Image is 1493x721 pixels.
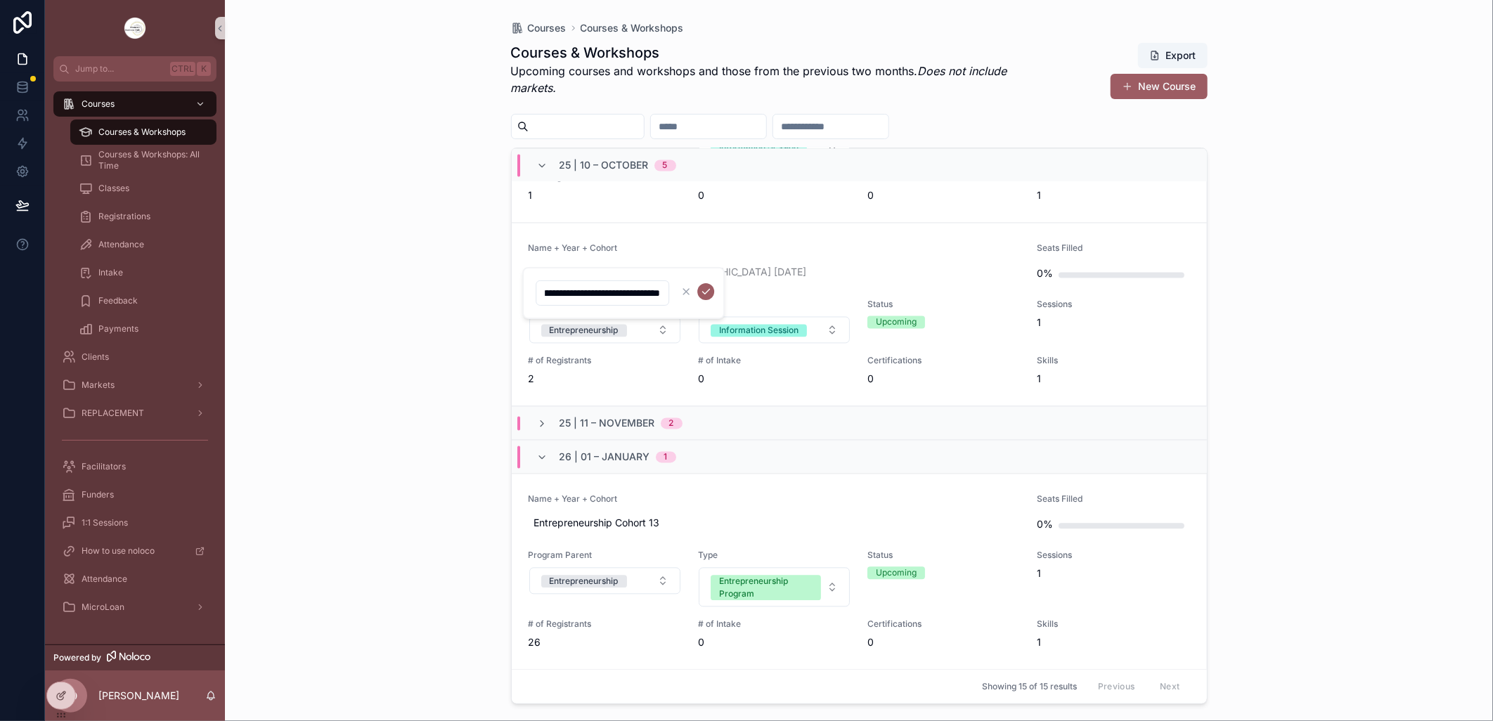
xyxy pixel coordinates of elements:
span: Courses [528,21,567,35]
a: Payments [70,316,216,342]
span: Sessions [1037,299,1189,311]
span: Feedback [98,295,138,306]
div: 0% [1037,260,1053,288]
span: 1 [1037,567,1189,581]
a: Classes [70,176,216,201]
a: Facilitators [53,454,216,479]
span: MicroLoan [82,602,124,613]
span: 1 [1037,372,1189,387]
span: 26 [529,636,681,650]
div: scrollable content [45,82,225,638]
div: 1 [664,452,668,463]
a: Courses [511,21,567,35]
span: Seats Filled [1037,243,1189,254]
span: Type [698,299,851,311]
a: Courses [53,91,216,117]
p: Upcoming courses and workshops and those from the previous two months. [511,63,1032,96]
a: Attendance [53,566,216,592]
div: Information Session [719,325,799,337]
a: Courses & Workshops [70,119,216,145]
h1: Courses & Workshops [511,43,1032,63]
span: Name + Year + Cohort [529,494,1021,505]
span: Status [867,299,1020,311]
span: Showing 15 of 15 results [982,682,1077,693]
span: Intake [98,267,123,278]
a: Attendance [70,232,216,257]
span: 1:1 Sessions [82,517,128,528]
span: Name + Year + Cohort [529,243,1021,254]
span: 1 [1037,189,1189,203]
span: # of Registrants [529,619,681,630]
span: Sessions [1037,550,1189,561]
a: Name + Year + CohortBusiness Licensing By City of [GEOGRAPHIC_DATA] [DATE]Seats Filled0%Program P... [512,223,1207,406]
button: Jump to...CtrlK [53,56,216,82]
span: Courses & Workshops: All Time [98,149,202,171]
span: Seats Filled [1037,494,1189,505]
button: Select Button [699,317,850,344]
button: New Course [1111,74,1208,99]
span: 0 [698,636,851,650]
span: Funders [82,489,114,500]
span: 0 [867,636,1020,650]
img: App logo [124,17,146,39]
div: Upcoming [876,316,917,329]
span: 1 [1037,636,1189,650]
span: Skills [1037,356,1189,367]
button: Export [1138,43,1208,68]
a: Name + Year + CohortEntrepreneurship Cohort 13Seats Filled0%Program ParentSelect ButtonTypeSelect... [512,474,1207,670]
button: Select Button [699,568,850,607]
span: 0 [698,189,851,203]
span: 26 | 01 – January [560,450,650,465]
button: Select Button [529,317,680,344]
span: Markets [82,379,115,391]
a: Feedback [70,288,216,313]
a: Powered by [45,644,225,670]
span: Courses & Workshops [98,126,186,138]
span: Program Parent [529,550,681,561]
span: 0 [698,372,851,387]
div: Upcoming [876,567,917,580]
div: 5 [663,160,668,171]
span: Facilitators [82,461,126,472]
span: 2 [529,372,681,387]
div: Entrepreneurship [550,325,619,337]
button: Select Button [529,568,680,595]
a: MicroLoan [53,595,216,620]
span: Attendance [82,573,127,585]
div: 0% [1037,511,1053,539]
a: Courses & Workshops: All Time [70,148,216,173]
span: Certifications [867,356,1020,367]
span: 1 [529,189,681,203]
span: REPLACEMENT [82,408,144,419]
a: Funders [53,482,216,507]
a: REPLACEMENT [53,401,216,426]
div: 2 [669,418,674,429]
a: 1:1 Sessions [53,510,216,535]
span: 1 [1037,316,1189,330]
span: Status [867,550,1020,561]
span: Jump to... [75,63,164,74]
span: How to use noloco [82,545,155,557]
span: K [198,63,209,74]
span: Type [698,550,851,561]
span: # of Intake [698,356,851,367]
span: 25 | 10 – October [560,159,649,173]
span: 0 [867,372,1020,387]
em: Does not include markets. [511,64,1007,95]
span: Clients [82,351,109,363]
a: Courses & Workshops [581,21,684,35]
span: Ctrl [170,62,195,76]
div: Entrepreneurship [550,576,619,588]
a: Intake [70,260,216,285]
span: 25 | 11 – November [560,417,655,431]
a: Registrations [70,204,216,229]
span: Powered by [53,652,101,663]
span: 0 [867,189,1020,203]
span: Business Licensing By City of [GEOGRAPHIC_DATA] [DATE] [534,266,1015,280]
span: Entrepreneurship Cohort 13 [534,517,1015,531]
p: [PERSON_NAME] [98,689,179,703]
a: How to use noloco [53,538,216,564]
span: Skills [1037,619,1189,630]
span: Classes [98,183,129,194]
